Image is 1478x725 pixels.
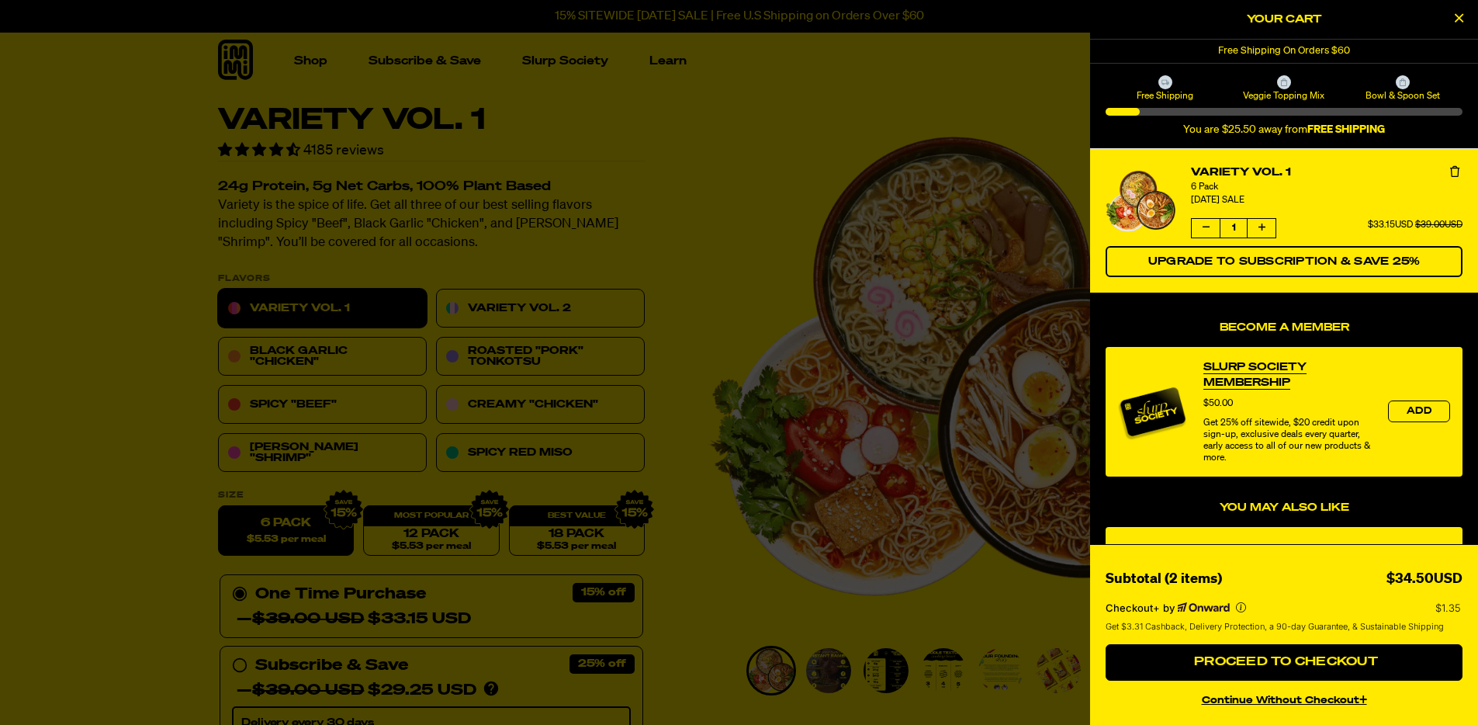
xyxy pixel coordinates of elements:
[1106,171,1175,232] img: Variety Vol. 1
[1106,171,1175,232] a: View details for Variety Vol. 1
[1106,644,1462,682] button: Proceed to Checkout
[1435,602,1462,614] p: $1.35
[1386,568,1462,591] div: $34.50USD
[1248,219,1276,238] button: Increase quantity of Variety Vol. 1
[1106,620,1444,633] span: Get $3.31 Cashback, Delivery Protection, a 90-day Guarantee, & Sustainable Shipping
[1163,602,1175,614] span: by
[1203,399,1233,408] span: $50.00
[1106,123,1462,137] div: You are $25.50 away from
[1106,149,1462,293] li: product
[1203,418,1372,464] div: Get 25% off sitewide, $20 credit upon sign-up, exclusive deals every quarter, early access to all...
[1447,165,1462,180] button: Remove Variety Vol. 1
[1106,602,1160,614] span: Checkout+
[1090,40,1478,63] div: 1 of 1
[1203,359,1372,390] a: View Slurp Society Membership
[1191,165,1462,181] a: Variety Vol. 1
[1106,347,1462,477] div: product
[1407,407,1431,416] span: Add
[1106,321,1462,335] h4: Become a Member
[1236,602,1246,612] button: More info
[1106,687,1462,709] button: continue without Checkout+
[1106,501,1462,515] h4: You may also like
[1415,220,1462,230] span: $39.00USD
[1106,591,1462,644] section: Checkout+
[1346,89,1460,102] span: Bowl & Spoon Set
[1106,572,1222,586] span: Subtotal (2 items)
[1190,656,1378,668] span: Proceed to Checkout
[1227,89,1341,102] span: Veggie Topping Mix
[1447,8,1470,31] button: Close Cart
[1106,527,1462,657] div: product
[1220,219,1248,238] span: 1
[1118,377,1188,447] img: Membership image
[1148,256,1421,267] span: Upgrade to Subscription & Save 25%
[1106,246,1462,277] button: Switch Variety Vol. 1 to a Subscription
[1191,181,1462,193] div: 6 Pack
[1106,8,1462,31] h2: Your Cart
[1203,543,1303,559] a: View Variety Vol. 2
[1108,89,1222,102] span: Free Shipping
[1192,219,1220,238] button: Decrease quantity of Variety Vol. 1
[1178,602,1230,613] a: Powered by Onward
[1191,193,1462,208] div: [DATE] SALE
[1307,124,1385,135] b: FREE SHIPPING
[1388,401,1450,422] button: Add the product, Slurp Society Membership to Cart
[1368,220,1413,230] span: $33.15USD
